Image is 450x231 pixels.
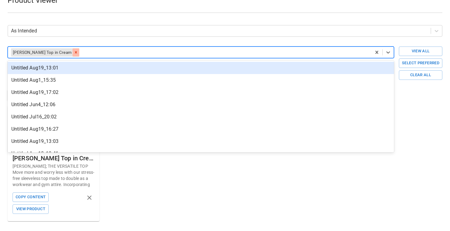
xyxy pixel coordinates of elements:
div: Untitled Aug19_13:03 [8,135,394,147]
button: Select Preferred [399,58,442,68]
button: remove product [84,192,95,203]
button: Clear All [399,70,442,80]
div: Remove VERA Top in Cream [73,48,79,56]
div: [PERSON_NAME] Top in Cream [11,48,73,56]
button: View Product [13,204,49,214]
button: Copy Content [13,192,49,202]
button: View All [399,47,442,56]
div: Untitled Aug1_15:35 [8,74,394,86]
div: [PERSON_NAME] Top in Cream [13,153,95,163]
p: [PERSON_NAME]; THE VERSATILE TOP Move more and worry less with our stress-free sleeveless top mad... [13,163,95,188]
div: Untitled Jun4_12:06 [8,99,394,111]
div: Untitled Jul16_20:02 [8,111,394,123]
div: Untitled Aug19_16:27 [8,123,394,135]
div: Untitled Aug19_13:01 [8,62,394,74]
div: Untitled Aug19_17:02 [8,86,394,99]
div: Untitled Aug18_13:41 [8,147,394,160]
